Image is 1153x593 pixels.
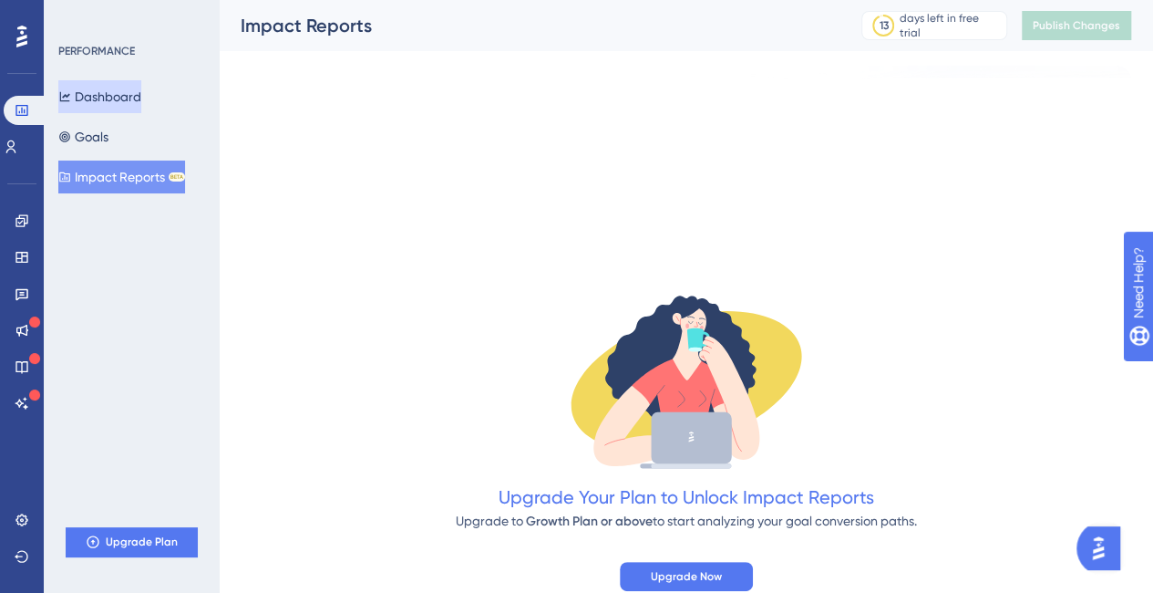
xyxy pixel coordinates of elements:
div: PERFORMANCE [58,44,135,58]
span: Upgrade to to start analyzing your goal conversion paths. [456,514,917,528]
span: Growth Plan or above [526,514,653,529]
button: Goals [58,120,108,153]
div: BETA [169,172,185,182]
span: Upgrade Now [651,569,722,584]
div: 13 [879,18,888,33]
span: Upgrade Plan [106,535,178,549]
span: Upgrade Your Plan to Unlock Impact Reports [499,486,874,508]
button: Upgrade Now [620,562,753,591]
button: Dashboard [58,80,141,113]
span: Need Help? [43,5,114,26]
iframe: UserGuiding AI Assistant Launcher [1076,521,1131,576]
div: Impact Reports [241,13,816,38]
button: Impact ReportsBETA [58,161,185,193]
button: Publish Changes [1022,11,1131,40]
div: days left in free trial [900,11,1001,40]
span: Publish Changes [1033,18,1120,33]
button: Upgrade Plan [66,527,197,557]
